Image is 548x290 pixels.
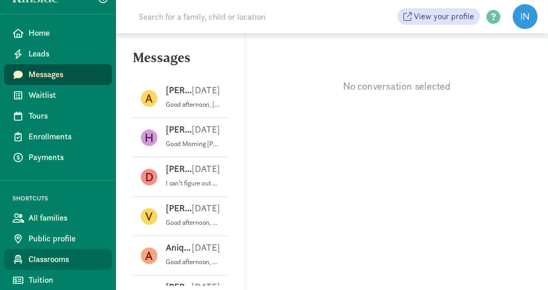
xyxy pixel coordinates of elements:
[4,208,112,228] a: All families
[4,126,112,147] a: Enrollments
[141,208,157,225] figure: V
[192,202,220,214] p: [DATE]
[28,130,104,143] span: Enrollments
[166,123,192,136] p: [PERSON_NAME]
[4,106,112,126] a: Tours
[166,258,220,266] p: Good afternoon, Happy [DATE] ! Thank you for you're inquire for our school at [PERSON_NAME][GEOGR...
[28,233,104,245] span: Public profile
[166,100,220,109] p: Good afternoon, [PERSON_NAME] Yes. We can schedule a tour for the infant room [DATE][DATE] @ 930a...
[166,219,220,227] p: Good afternoon, Happy [DATE] ! Thank you for you're inquire for our school at [PERSON_NAME][GEOGR...
[192,84,220,96] p: [DATE]
[141,90,157,107] figure: A
[246,79,548,93] p: No conversation selected
[192,163,220,175] p: [DATE]
[4,23,112,44] a: Home
[166,84,192,96] p: [PERSON_NAME]
[116,50,245,75] h5: Messages
[28,48,104,60] span: Leads
[4,147,112,168] a: Payments
[28,212,104,224] span: All families
[397,8,480,25] a: View your profile
[28,253,104,266] span: Classrooms
[141,129,157,146] figure: H
[141,248,157,264] figure: A
[166,140,220,148] p: Good Morning [PERSON_NAME] Team, thank you all for reaching back out to [GEOGRAPHIC_DATA]. We are...
[141,169,157,185] figure: D
[28,68,104,81] span: Messages
[28,89,104,102] span: Waitlist
[4,85,112,106] a: Waitlist
[192,123,220,136] p: [DATE]
[166,179,220,187] p: I can’t figure out how to remove our account and our child from the waitlist. Please remove us an...
[166,202,192,214] p: [PERSON_NAME]
[28,110,104,122] span: Tours
[192,241,220,254] p: [DATE]
[133,6,397,27] input: Search for a family, child or location
[4,228,112,249] a: Public profile
[166,241,192,254] p: Aniqua R
[414,10,474,23] span: View your profile
[28,27,104,39] span: Home
[28,151,104,164] span: Payments
[4,44,112,64] a: Leads
[28,274,104,286] span: Tuition
[4,249,112,270] a: Classrooms
[4,64,112,85] a: Messages
[166,163,192,175] p: [PERSON_NAME]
